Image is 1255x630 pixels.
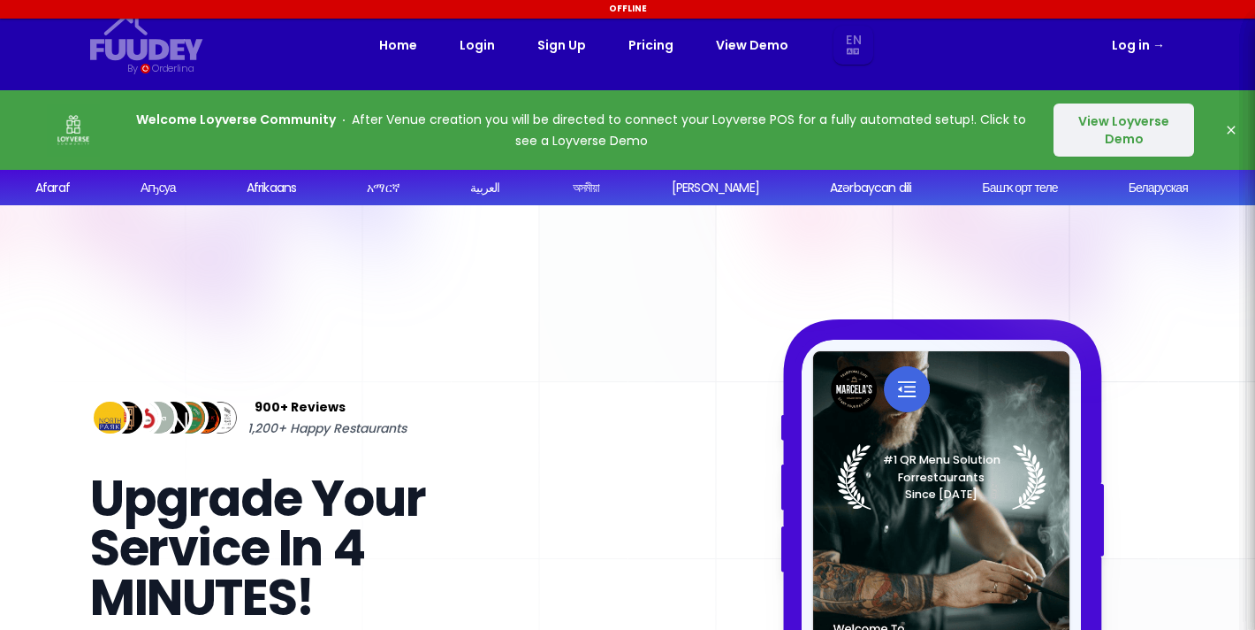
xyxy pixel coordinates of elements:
img: Review Img [138,398,178,438]
div: [PERSON_NAME] [672,179,759,197]
p: After Venue creation you will be directed to connect your Loyverse POS for a fully automated setu... [134,109,1028,151]
img: Review Img [170,398,209,438]
div: Afrikaans [247,179,296,197]
a: Home [379,35,417,56]
a: Sign Up [537,35,586,56]
div: Azərbaycan dili [830,179,911,197]
a: Pricing [628,35,673,56]
div: Afaraf [35,179,70,197]
a: Login [460,35,495,56]
div: Беларуская [1129,179,1188,197]
img: Review Img [201,398,240,438]
span: → [1152,36,1165,54]
span: 900+ Reviews [255,396,346,418]
button: View Loyverse Demo [1053,104,1194,157]
div: العربية [470,179,499,197]
img: Review Img [90,398,130,438]
img: Review Img [106,398,146,438]
img: Review Img [154,398,194,438]
img: Laurel [837,444,1046,510]
div: አማርኛ [367,179,399,197]
div: Аҧсуа [141,179,176,197]
img: Review Img [122,398,162,438]
a: View Demo [716,35,788,56]
a: Log in [1112,35,1165,56]
strong: Welcome Loyverse Community [136,111,336,128]
div: Orderlina [152,61,194,76]
div: Башҡорт теле [982,179,1057,197]
div: Offline [3,3,1252,15]
div: By [127,61,137,76]
div: অসমীয়া [573,179,600,197]
svg: {/* Added fill="currentColor" here */} {/* This rectangle defines the background. Its explicit fi... [90,14,203,61]
img: Review Img [186,398,225,438]
span: 1,200+ Happy Restaurants [247,418,407,439]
